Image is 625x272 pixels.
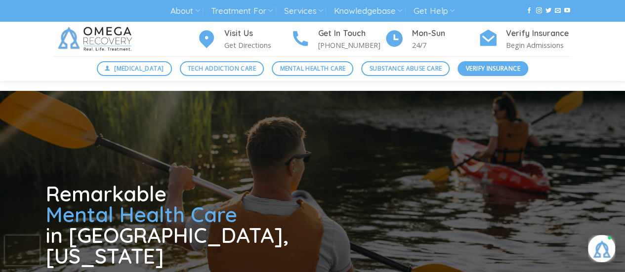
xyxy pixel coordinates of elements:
[224,39,291,51] p: Get Directions
[318,27,384,40] h4: Get In Touch
[272,61,353,76] a: Mental Health Care
[361,61,450,76] a: Substance Abuse Care
[478,27,572,51] a: Verify Insurance Begin Admissions
[5,235,40,265] iframe: reCAPTCHA
[46,201,237,228] span: Mental Health Care
[170,2,200,20] a: About
[284,2,323,20] a: Services
[545,7,551,14] a: Follow on Twitter
[526,7,532,14] a: Follow on Facebook
[53,22,140,56] img: Omega Recovery
[197,27,291,51] a: Visit Us Get Directions
[458,61,528,76] a: Verify Insurance
[318,39,384,51] p: [PHONE_NUMBER]
[97,61,172,76] a: [MEDICAL_DATA]
[414,2,455,20] a: Get Help
[555,7,561,14] a: Send us an email
[536,7,542,14] a: Follow on Instagram
[211,2,273,20] a: Treatment For
[334,2,402,20] a: Knowledgebase
[224,27,291,40] h4: Visit Us
[466,64,520,73] span: Verify Insurance
[370,64,442,73] span: Substance Abuse Care
[506,27,572,40] h4: Verify Insurance
[412,27,478,40] h4: Mon-Sun
[291,27,384,51] a: Get In Touch [PHONE_NUMBER]
[412,39,478,51] p: 24/7
[46,184,339,267] h1: Remarkable in [GEOGRAPHIC_DATA], [US_STATE]
[188,64,256,73] span: Tech Addiction Care
[506,39,572,51] p: Begin Admissions
[114,64,164,73] span: [MEDICAL_DATA]
[564,7,570,14] a: Follow on YouTube
[180,61,264,76] a: Tech Addiction Care
[280,64,345,73] span: Mental Health Care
